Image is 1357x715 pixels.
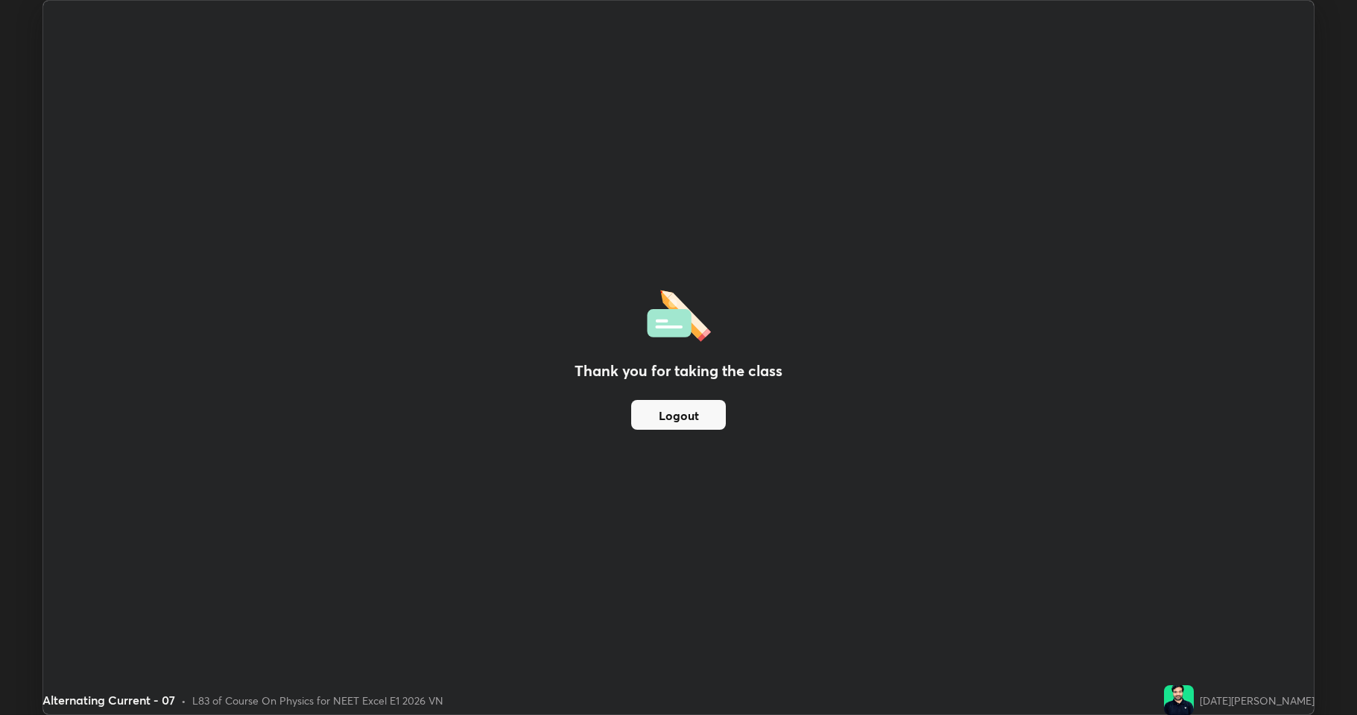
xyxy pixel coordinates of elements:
[575,360,782,382] h2: Thank you for taking the class
[192,693,443,708] div: L83 of Course On Physics for NEET Excel E1 2026 VN
[181,693,186,708] div: •
[647,285,711,342] img: offlineFeedback.1438e8b3.svg
[42,691,175,709] div: Alternating Current - 07
[1164,685,1194,715] img: 332c5dbf4175476c80717257161a937d.jpg
[631,400,726,430] button: Logout
[1200,693,1315,708] div: [DATE][PERSON_NAME]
